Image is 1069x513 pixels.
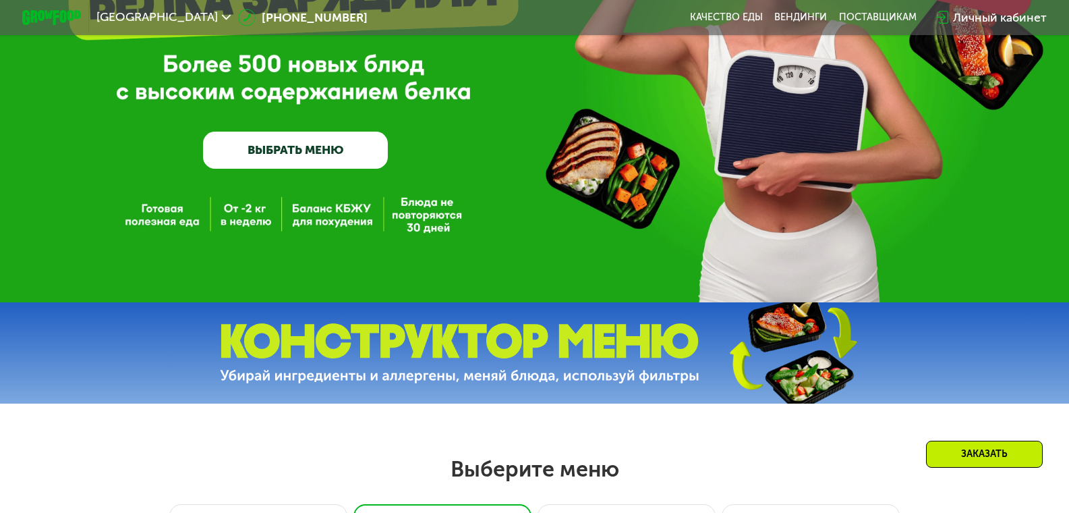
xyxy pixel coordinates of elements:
a: Качество еды [690,11,763,24]
a: ВЫБРАТЬ МЕНЮ [203,132,388,169]
a: [PHONE_NUMBER] [238,9,368,26]
div: поставщикам [839,11,917,24]
div: Заказать [926,441,1043,468]
a: Вендинги [774,11,827,24]
div: Личный кабинет [953,9,1047,26]
h2: Выберите меню [47,456,1021,483]
span: [GEOGRAPHIC_DATA] [96,11,218,24]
